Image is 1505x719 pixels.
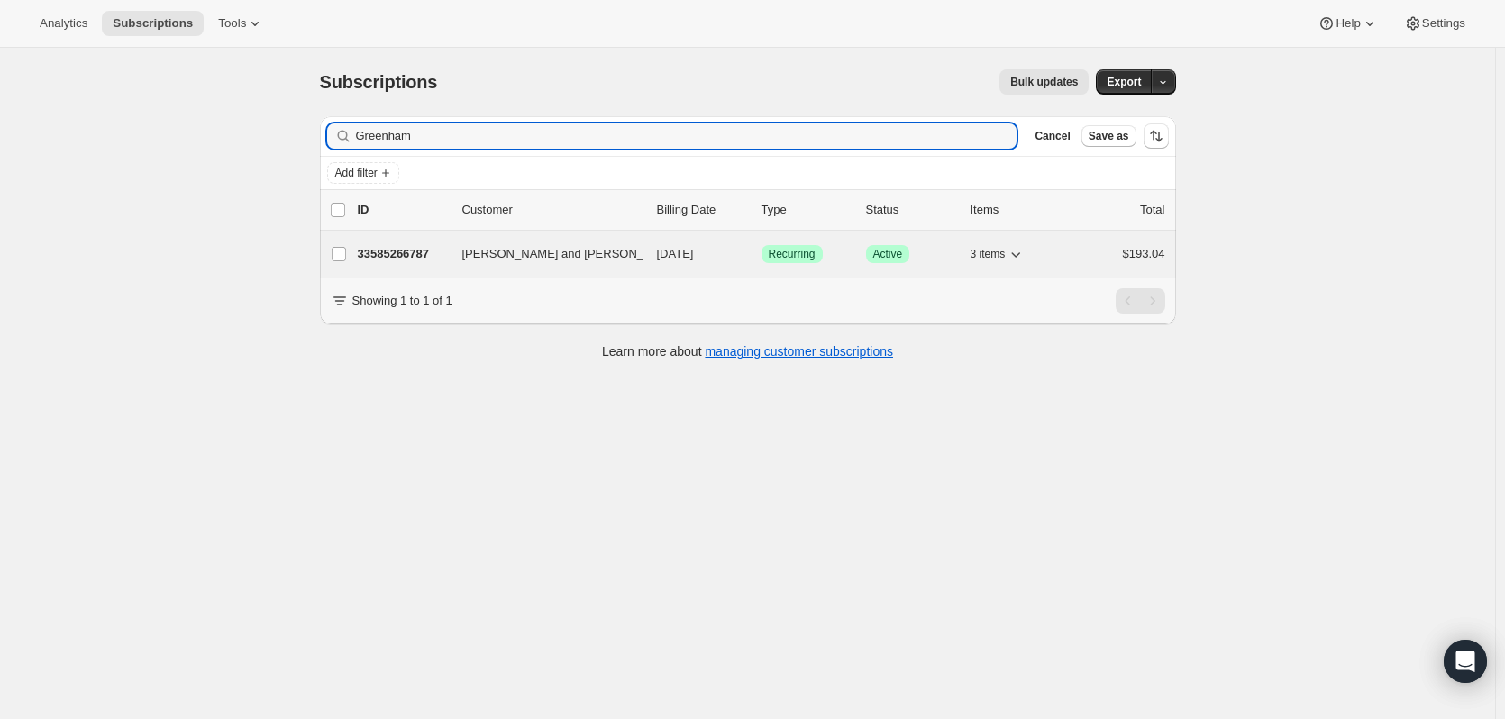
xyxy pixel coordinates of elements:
input: Filter subscribers [356,123,1017,149]
span: Export [1107,75,1141,89]
span: [PERSON_NAME] and [PERSON_NAME] [462,245,681,263]
p: 33585266787 [358,245,448,263]
span: 3 items [971,247,1006,261]
p: Customer [462,201,643,219]
button: 3 items [971,241,1026,267]
span: Subscriptions [113,16,193,31]
button: Save as [1081,125,1136,147]
div: 33585266787[PERSON_NAME] and [PERSON_NAME][DATE]SuccessRecurringSuccessActive3 items$193.04 [358,241,1165,267]
span: Add filter [335,166,378,180]
span: Save as [1089,129,1129,143]
p: Learn more about [602,342,893,360]
div: IDCustomerBilling DateTypeStatusItemsTotal [358,201,1165,219]
div: Type [762,201,852,219]
p: Showing 1 to 1 of 1 [352,292,452,310]
button: Bulk updates [999,69,1089,95]
button: Analytics [29,11,98,36]
div: Items [971,201,1061,219]
p: Total [1140,201,1164,219]
p: Status [866,201,956,219]
button: Help [1307,11,1389,36]
button: Sort the results [1144,123,1169,149]
span: Bulk updates [1010,75,1078,89]
p: Billing Date [657,201,747,219]
button: Cancel [1027,125,1077,147]
span: Active [873,247,903,261]
span: Tools [218,16,246,31]
div: Open Intercom Messenger [1444,640,1487,683]
span: Analytics [40,16,87,31]
nav: Pagination [1116,288,1165,314]
button: Tools [207,11,275,36]
button: Add filter [327,162,399,184]
button: Subscriptions [102,11,204,36]
button: Export [1096,69,1152,95]
span: [DATE] [657,247,694,260]
span: Subscriptions [320,72,438,92]
span: Cancel [1035,129,1070,143]
span: Recurring [769,247,816,261]
span: $193.04 [1123,247,1165,260]
a: managing customer subscriptions [705,344,893,359]
button: [PERSON_NAME] and [PERSON_NAME] [451,240,632,268]
span: Help [1336,16,1360,31]
p: ID [358,201,448,219]
button: Settings [1393,11,1476,36]
span: Settings [1422,16,1465,31]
